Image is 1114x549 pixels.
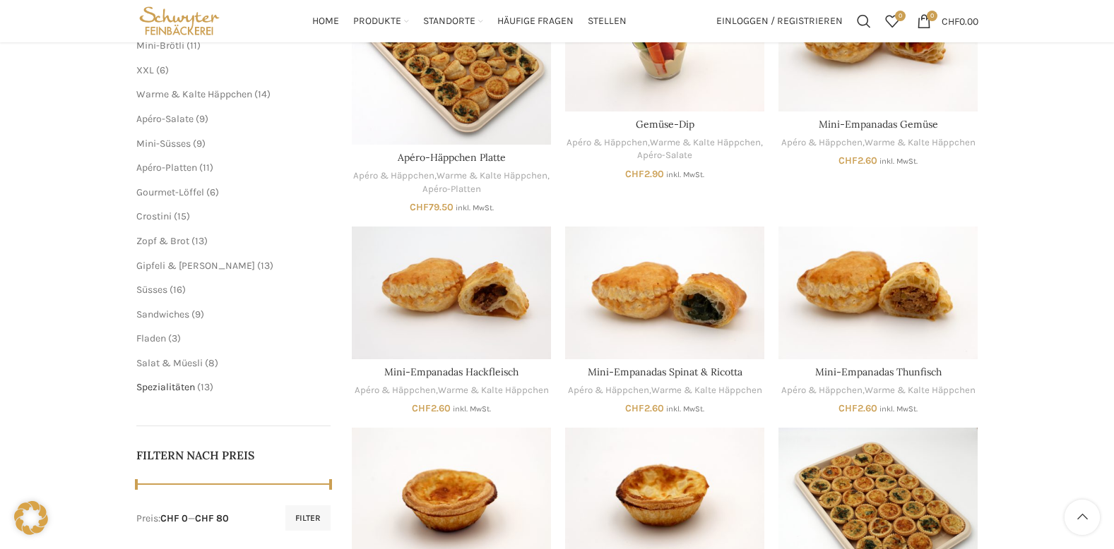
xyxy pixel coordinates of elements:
[716,16,843,26] span: Einloggen / Registrieren
[778,384,978,397] div: ,
[895,11,906,21] span: 0
[666,170,704,179] small: inkl. MwSt.
[136,88,252,100] a: Warme & Kalte Häppchen
[258,88,267,100] span: 14
[136,64,154,76] span: XXL
[568,384,649,397] a: Apéro & Häppchen
[839,402,877,414] bdi: 2.60
[136,332,166,344] a: Fladen
[412,402,431,414] span: CHF
[453,404,491,414] small: inkl. MwSt.
[497,15,574,28] span: Häufige Fragen
[839,155,858,167] span: CHF
[878,7,906,35] a: 0
[625,168,664,180] bdi: 2.90
[781,384,863,397] a: Apéro & Häppchen
[412,402,451,414] bdi: 2.60
[927,11,937,21] span: 0
[865,384,976,397] a: Warme & Kalte Häppchen
[136,308,189,320] a: Sandwiches
[878,7,906,35] div: Meine Wunschliste
[173,284,182,296] span: 16
[196,138,202,150] span: 9
[565,384,764,397] div: ,
[384,366,519,378] a: Mini-Empanadas Hackfleisch
[625,168,644,180] span: CHF
[160,512,188,524] span: CHF 0
[565,227,764,359] a: Mini-Empanadas Spinat & Ricotta
[778,136,978,150] div: ,
[636,118,694,131] a: Gemüse-Dip
[650,136,761,150] a: Warme & Kalte Häppchen
[352,227,551,359] a: Mini-Empanadas Hackfleisch
[942,15,978,27] bdi: 0.00
[839,402,858,414] span: CHF
[865,136,976,150] a: Warme & Kalte Häppchen
[637,149,692,162] a: Apéro-Salate
[136,284,167,296] a: Süsses
[136,14,223,26] a: Site logo
[422,183,481,196] a: Apéro-Platten
[312,7,339,35] a: Home
[1065,500,1100,535] a: Scroll to top button
[136,381,195,393] a: Spezialitäten
[136,260,255,272] a: Gipfeli & [PERSON_NAME]
[195,235,204,247] span: 13
[410,201,454,213] bdi: 79.50
[423,7,483,35] a: Standorte
[312,15,339,28] span: Home
[230,7,709,35] div: Main navigation
[438,384,549,397] a: Warme & Kalte Häppchen
[588,366,742,378] a: Mini-Empanadas Spinat & Ricotta
[778,227,978,359] a: Mini-Empanadas Thunfisch
[136,447,331,463] h5: Filtern nach Preis
[666,404,704,414] small: inkl. MwSt.
[353,169,434,183] a: Apéro & Häppchen
[588,7,627,35] a: Stellen
[172,332,177,344] span: 3
[136,138,191,150] a: Mini-Süsses
[195,512,229,524] span: CHF 80
[136,512,229,526] div: Preis: —
[456,203,494,212] small: inkl. MwSt.
[353,15,401,28] span: Produkte
[203,162,210,174] span: 11
[437,169,547,183] a: Warme & Kalte Häppchen
[352,169,551,195] div: , ,
[285,505,331,531] button: Filter
[352,384,551,397] div: ,
[136,210,172,222] a: Crostini
[136,186,204,198] a: Gourmet-Löffel
[210,186,215,198] span: 6
[410,201,429,213] span: CHF
[136,357,203,369] a: Salat & Müesli
[625,402,644,414] span: CHF
[136,162,197,174] a: Apéro-Platten
[839,155,877,167] bdi: 2.60
[201,381,210,393] span: 13
[177,210,186,222] span: 15
[819,118,938,131] a: Mini-Empanadas Gemüse
[136,235,189,247] a: Zopf & Brot
[398,151,506,164] a: Apéro-Häppchen Platte
[195,308,201,320] span: 9
[709,7,850,35] a: Einloggen / Registrieren
[497,7,574,35] a: Häufige Fragen
[850,7,878,35] a: Suchen
[261,260,270,272] span: 13
[588,15,627,28] span: Stellen
[136,113,194,125] a: Apéro-Salate
[781,136,863,150] a: Apéro & Häppchen
[625,402,664,414] bdi: 2.60
[199,113,205,125] span: 9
